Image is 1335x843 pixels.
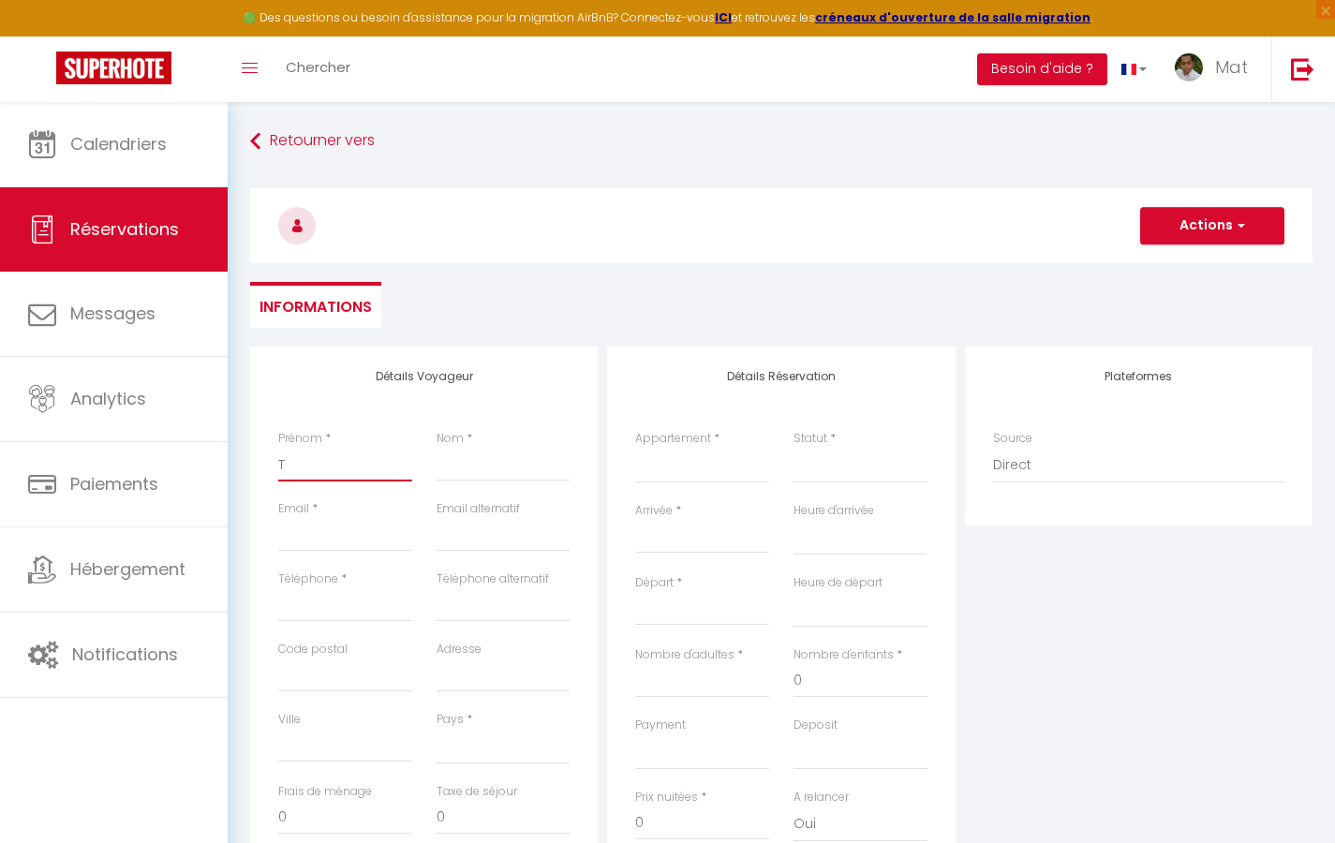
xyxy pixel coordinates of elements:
a: Chercher [272,37,364,102]
label: Statut [794,430,827,448]
label: Ville [278,711,301,729]
label: Pays [437,711,464,729]
label: Nom [437,430,464,448]
label: Email [278,500,309,518]
label: Deposit [794,717,838,734]
label: Appartement [635,430,711,448]
span: Chercher [286,57,350,77]
label: Adresse [437,641,482,658]
label: Téléphone alternatif [437,570,549,588]
label: Départ [635,574,674,592]
img: logout [1291,57,1314,81]
span: Hébergement [70,557,185,581]
a: créneaux d'ouverture de la salle migration [815,9,1090,25]
span: Mat [1215,55,1248,79]
label: Heure d'arrivée [794,502,874,520]
button: Actions [1140,207,1284,244]
label: Arrivée [635,502,673,520]
img: Super Booking [56,52,171,84]
span: Calendriers [70,132,167,155]
label: Code postal [278,641,348,658]
li: Informations [250,282,381,328]
label: Téléphone [278,570,338,588]
label: Prénom [278,430,322,448]
label: Email alternatif [437,500,520,518]
span: Paiements [70,472,158,495]
label: A relancer [794,789,849,806]
h4: Détails Réservation [635,370,927,383]
span: Réservations [70,217,179,241]
label: Payment [635,717,686,734]
button: Besoin d'aide ? [977,53,1107,85]
img: ... [1175,53,1203,81]
a: ICI [715,9,732,25]
label: Prix nuitées [635,789,698,806]
a: ... Mat [1161,37,1271,102]
span: Analytics [70,387,146,410]
a: Retourner vers [250,125,1313,158]
label: Nombre d'adultes [635,646,734,664]
label: Source [993,430,1032,448]
span: Notifications [72,643,178,666]
span: Messages [70,302,156,325]
h4: Plateformes [993,370,1284,383]
label: Heure de départ [794,574,883,592]
button: Ouvrir le widget de chat LiveChat [15,7,71,64]
label: Taxe de séjour [437,783,517,801]
h4: Détails Voyageur [278,370,570,383]
label: Nombre d'enfants [794,646,894,664]
label: Frais de ménage [278,783,372,801]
